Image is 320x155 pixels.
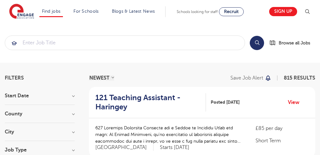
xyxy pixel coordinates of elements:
button: Save job alert [230,75,271,81]
input: Submit [5,36,245,50]
a: Browse all Jobs [269,39,315,47]
span: Browse all Jobs [279,39,310,47]
p: 627 Loremips Dolorsita Consecte adi e Seddoe te Incididu Utlab etd magn: Al Enimad Minimveni, qu’... [95,125,243,145]
span: Filters [5,75,24,81]
a: Blogs & Latest News [112,9,155,14]
div: Submit [5,36,245,50]
span: [GEOGRAPHIC_DATA] [95,144,153,151]
h3: County [5,111,75,116]
a: Sign up [269,7,297,16]
button: Search [250,36,264,50]
p: Save job alert [230,75,263,81]
h3: City [5,129,75,134]
p: £85 per day [255,125,309,132]
p: Short Term [255,137,309,145]
a: For Schools [73,9,99,14]
span: Schools looking for staff [177,10,218,14]
a: View [288,98,304,107]
a: 121 Teaching Assistant - Haringey [95,93,206,112]
a: Recruit [219,7,244,16]
p: Starts [DATE] [160,144,189,151]
h3: Job Type [5,147,75,152]
h2: 121 Teaching Assistant - Haringey [95,93,201,112]
img: Engage Education [9,4,34,20]
span: 815 RESULTS [284,75,315,81]
span: Recruit [224,9,239,14]
a: Find jobs [42,9,61,14]
h3: Start Date [5,93,75,98]
span: Posted [DATE] [211,99,240,106]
